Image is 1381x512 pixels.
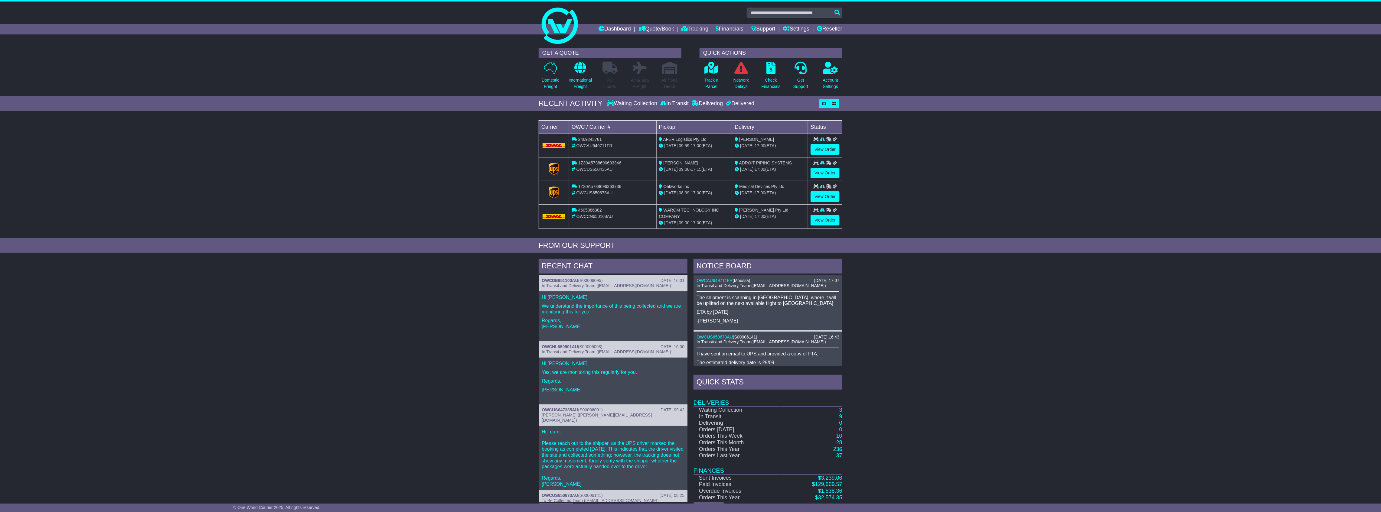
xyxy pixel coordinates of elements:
div: ( ) [542,278,684,283]
div: (ETA) [735,166,805,173]
span: WAROM TECHNOLOGY INC COMPANY [659,208,719,219]
div: - (ETA) [659,190,730,196]
div: (ETA) [735,143,805,149]
a: 28 [836,439,842,446]
span: OWCUS650673AU [576,190,613,195]
span: 17:15 [691,167,701,172]
a: Dashboard [599,24,631,34]
td: Pickup [656,120,732,134]
td: OWC / Carrier # [569,120,657,134]
span: 17:00 [755,143,765,148]
p: Air & Sea Freight [631,77,649,90]
p: Track a Parcel [704,77,718,90]
div: Delivered [724,100,754,107]
img: DHL.png [543,143,565,148]
span: [PERSON_NAME] Pty Ltd [739,208,788,212]
td: Delivery [732,120,808,134]
p: [PERSON_NAME] [542,387,684,393]
p: Hi Team, Please reach out to the shipper, as the UPS driver marked the booking as completed [DATE... [542,429,684,487]
div: [DATE] 08:25 [659,493,684,498]
td: Orders This Year [694,446,781,453]
div: [DATE] 09:42 [659,407,684,413]
span: 09:59 [679,143,690,148]
span: © One World Courier 2025. All rights reserved. [233,505,321,510]
span: 4605086382 [578,208,602,212]
a: 236 [833,446,842,452]
a: Track aParcel [704,61,719,93]
div: - (ETA) [659,166,730,173]
p: Regards, [542,378,684,384]
td: Deliveries [694,391,842,407]
a: Reseller [817,24,842,34]
a: AccountSettings [823,61,839,93]
a: GetSupport [793,61,808,93]
p: The shipment is scanning in [GEOGRAPHIC_DATA], where it will be uplifted on the next available fl... [697,295,839,306]
span: 17:00 [755,167,765,172]
a: OWCUS650673AU [697,335,733,339]
span: 09:00 [679,220,690,225]
a: $129,669.57 [812,481,842,487]
td: Waiting Collection [694,407,781,413]
span: 09:00 [679,167,690,172]
p: Network Delays [733,77,749,90]
a: 9 [839,413,842,420]
a: Financials [716,24,743,34]
div: - (ETA) [659,143,730,149]
p: Hi [PERSON_NAME], [542,361,684,366]
div: Waiting Collection [607,100,659,107]
a: DomesticFreight [541,61,560,93]
span: 1Z30A5738690693346 [578,160,621,165]
span: 17:00 [691,190,701,195]
span: [DATE] [664,167,678,172]
a: 3 [839,407,842,413]
td: Delivering [694,420,781,426]
span: ADROIT PIPING SYSTEMS [739,160,792,165]
span: Moussa [734,278,749,283]
p: Regards, [PERSON_NAME] [542,318,684,329]
a: OWCUS647335AU [542,407,578,412]
p: Check Financials [762,77,781,90]
div: ( ) [697,335,839,340]
a: Settings [783,24,809,34]
span: [DATE] [664,190,678,195]
span: [PERSON_NAME] [739,137,774,142]
div: Quick Stats [694,375,842,391]
span: 1Z30A5738696363736 [578,184,621,189]
p: Account Settings [823,77,838,90]
span: [DATE] [664,143,678,148]
span: Oakworks Inc [664,184,689,189]
td: Paid Invoices [694,481,781,488]
span: AFER Logistics Pty Ltd [663,137,707,142]
span: OWCUS650435AU [576,167,613,172]
p: Air / Sea Depot [661,77,678,90]
a: Tracking [682,24,708,34]
a: 0 [839,426,842,433]
p: We understand the importance of this being collected and we are monitoring this for you. [542,303,684,315]
span: [DATE] [740,143,753,148]
span: 1,538.36 [821,488,842,494]
span: 17:00 [691,220,701,225]
td: Orders This Week [694,433,781,439]
a: 37 [836,452,842,459]
span: S00006141 [734,335,756,339]
span: S00006141 [579,493,601,498]
a: OWCDE651100AU [542,278,578,283]
span: S00006098 [579,344,601,349]
div: [DATE] 17:07 [814,278,839,283]
td: Orders This Month [694,439,781,446]
div: ( ) [542,493,684,498]
div: [DATE] 16:01 [659,278,684,283]
a: 0 [839,420,842,426]
td: Finances [694,459,842,475]
span: 2469243781 [578,137,602,142]
span: 32,574.35 [818,494,842,501]
span: [DATE] [740,214,753,219]
span: In Transit and Delivery Team ([EMAIL_ADDRESS][DOMAIN_NAME]) [697,339,826,344]
p: Get Support [793,77,808,90]
span: Medical Devices Pty Ltd [739,184,784,189]
a: InternationalFreight [568,61,592,93]
img: GetCarrierServiceLogo [549,186,559,199]
td: Status [808,120,842,134]
a: View Order [811,215,840,225]
p: The estimated delivery date is 29/09. [697,360,839,365]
